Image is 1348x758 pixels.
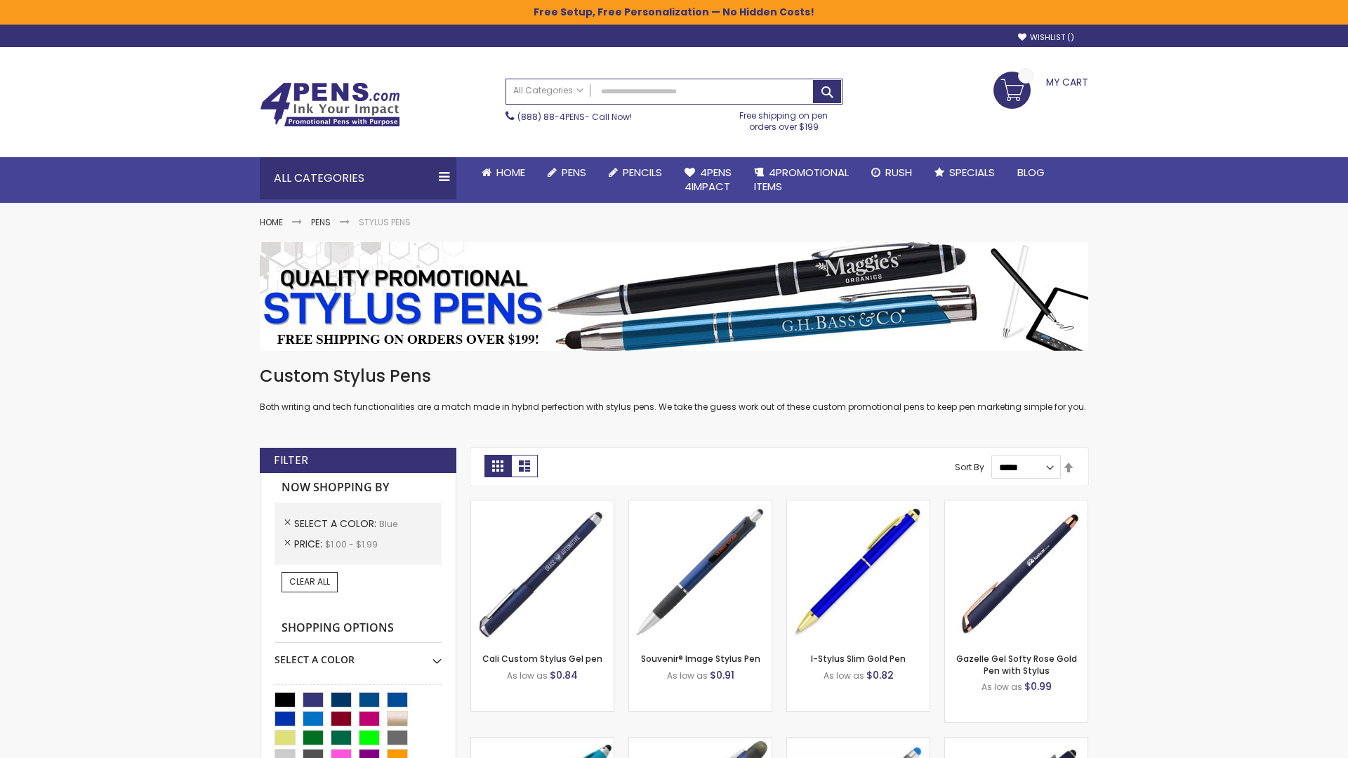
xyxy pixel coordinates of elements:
[260,365,1088,413] div: Both writing and tech functionalities are a match made in hybrid perfection with stylus pens. We ...
[260,157,456,199] div: All Categories
[923,157,1006,188] a: Specials
[470,157,536,188] a: Home
[754,165,849,194] span: 4PROMOTIONAL ITEMS
[260,242,1088,351] img: Stylus Pens
[710,668,734,682] span: $0.91
[294,537,325,551] span: Price
[885,165,912,180] span: Rush
[517,111,585,123] a: (888) 88-4PENS
[507,670,548,681] span: As low as
[1006,157,1056,188] a: Blog
[260,82,400,127] img: 4Pens Custom Pens and Promotional Products
[275,643,442,667] div: Select A Color
[945,500,1088,512] a: Gazelle Gel Softy Rose Gold Pen with Stylus-Blue
[1018,32,1074,43] a: Wishlist
[1024,679,1052,693] span: $0.99
[496,165,525,180] span: Home
[725,105,843,133] div: Free shipping on pen orders over $199
[260,365,1088,387] h1: Custom Stylus Pens
[562,165,586,180] span: Pens
[274,453,308,468] strong: Filter
[673,157,743,203] a: 4Pens4impact
[597,157,673,188] a: Pencils
[506,79,590,102] a: All Categories
[471,500,614,643] img: Cali Custom Stylus Gel pen-Blue
[685,165,732,194] span: 4Pens 4impact
[955,461,984,473] label: Sort By
[311,216,331,228] a: Pens
[379,518,397,530] span: Blue
[260,216,283,228] a: Home
[294,517,379,531] span: Select A Color
[956,653,1077,676] a: Gazelle Gel Softy Rose Gold Pen with Stylus
[866,668,894,682] span: $0.82
[641,653,760,665] a: Souvenir® Image Stylus Pen
[824,670,864,681] span: As low as
[482,653,602,665] a: Cali Custom Stylus Gel pen
[359,216,411,228] strong: Stylus Pens
[1017,165,1045,180] span: Blog
[471,500,614,512] a: Cali Custom Stylus Gel pen-Blue
[787,500,930,643] img: I-Stylus Slim Gold-Blue
[982,681,1022,693] span: As low as
[811,653,906,665] a: I-Stylus Slim Gold Pen
[945,737,1088,749] a: Custom Soft Touch® Metal Pens with Stylus-Blue
[629,500,772,512] a: Souvenir® Image Stylus Pen-Blue
[860,157,923,188] a: Rush
[629,737,772,749] a: Souvenir® Jalan Highlighter Stylus Pen Combo-Blue
[289,576,330,587] span: Clear All
[787,500,930,512] a: I-Stylus Slim Gold-Blue
[513,85,583,96] span: All Categories
[484,455,511,477] strong: Grid
[471,737,614,749] a: Neon Stylus Highlighter-Pen Combo-Blue
[949,165,995,180] span: Specials
[325,538,378,550] span: $1.00 - $1.99
[629,500,772,643] img: Souvenir® Image Stylus Pen-Blue
[275,473,442,503] strong: Now Shopping by
[945,500,1088,643] img: Gazelle Gel Softy Rose Gold Pen with Stylus-Blue
[536,157,597,188] a: Pens
[623,165,662,180] span: Pencils
[275,613,442,644] strong: Shopping Options
[743,157,860,203] a: 4PROMOTIONALITEMS
[282,572,338,592] a: Clear All
[667,670,708,681] span: As low as
[517,111,632,123] span: - Call Now!
[787,737,930,749] a: Islander Softy Gel with Stylus - ColorJet Imprint-Blue
[550,668,578,682] span: $0.84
